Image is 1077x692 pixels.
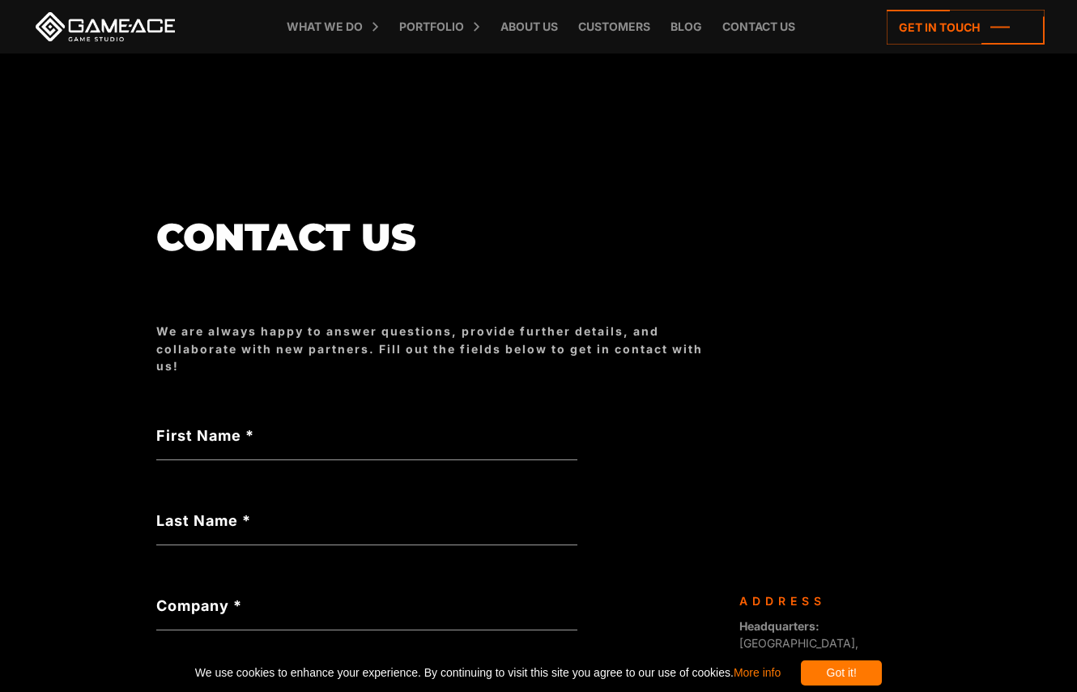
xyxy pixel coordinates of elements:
[887,10,1045,45] a: Get in touch
[739,592,909,609] div: Address
[156,323,723,374] div: We are always happy to answer questions, provide further details, and collaborate with new partne...
[156,425,577,446] label: First Name *
[739,619,819,633] strong: Headquarters:
[156,510,577,532] label: Last Name *
[195,660,781,686] span: We use cookies to enhance your experience. By continuing to visit this site you agree to our use ...
[739,619,858,667] span: [GEOGRAPHIC_DATA], [GEOGRAPHIC_DATA]
[156,595,577,617] label: Company *
[156,216,723,258] h1: Contact us
[734,666,781,679] a: More info
[801,660,882,686] div: Got it!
